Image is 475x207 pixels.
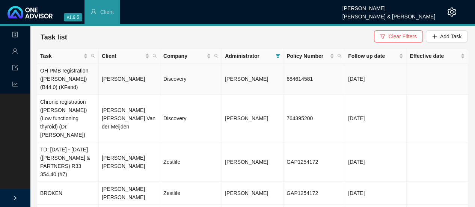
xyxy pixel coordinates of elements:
[12,195,18,201] span: right
[447,8,456,17] span: setting
[100,9,114,15] span: Client
[225,52,273,60] span: Administrator
[213,50,220,62] span: search
[225,159,268,165] span: [PERSON_NAME]
[225,115,268,121] span: [PERSON_NAME]
[99,182,160,205] td: [PERSON_NAME] [PERSON_NAME]
[90,9,97,15] span: user
[345,49,407,63] th: Follow up date
[99,95,160,142] td: [PERSON_NAME] [PERSON_NAME] Van der Meijden
[410,52,459,60] span: Effective date
[345,95,407,142] td: [DATE]
[345,63,407,95] td: [DATE]
[12,45,18,60] span: user
[440,32,461,41] span: Add Task
[163,52,205,60] span: Company
[342,10,435,18] div: [PERSON_NAME] & [PERSON_NAME]
[41,33,67,41] span: Task list
[152,54,157,58] span: search
[276,54,280,58] span: filter
[374,30,422,42] button: Clear Filters
[37,49,99,63] th: Task
[99,49,160,63] th: Client
[432,34,437,39] span: plus
[12,61,18,76] span: import
[102,52,143,60] span: Client
[37,182,99,205] td: BROKEN
[160,95,222,142] td: Discovery
[12,28,18,43] span: profile
[160,49,222,63] th: Company
[348,52,397,60] span: Follow up date
[287,52,328,60] span: Policy Number
[89,50,97,62] span: search
[225,76,268,82] span: [PERSON_NAME]
[283,142,345,182] td: GAP1254172
[345,182,407,205] td: [DATE]
[151,50,158,62] span: search
[160,142,222,182] td: Zestlife
[337,54,342,58] span: search
[40,52,82,60] span: Task
[283,49,345,63] th: Policy Number
[283,63,345,95] td: 684614581
[64,13,82,21] span: v1.9.5
[160,63,222,95] td: Discovery
[388,32,416,41] span: Clear Filters
[342,2,435,10] div: [PERSON_NAME]
[380,34,385,39] span: filter
[274,50,282,62] span: filter
[336,50,343,62] span: search
[37,142,99,182] td: TD: [DATE] - [DATE] ([PERSON_NAME] & PARTNERS) R33 354.40 (#7)
[407,49,468,63] th: Effective date
[225,190,268,196] span: [PERSON_NAME]
[99,142,160,182] td: [PERSON_NAME] [PERSON_NAME]
[283,182,345,205] td: GAP1254172
[160,182,222,205] td: Zestlife
[345,142,407,182] td: [DATE]
[214,54,219,58] span: search
[91,54,95,58] span: search
[99,63,160,95] td: [PERSON_NAME]
[8,6,53,18] img: 2df55531c6924b55f21c4cf5d4484680-logo-light.svg
[37,63,99,95] td: OH PMB registration ([PERSON_NAME]) (B44.0) (KFend)
[37,95,99,142] td: Chronic registration ([PERSON_NAME]) (Low functioning thyroid) (Dr. [PERSON_NAME])
[12,78,18,93] span: line-chart
[426,30,467,42] button: Add Task
[283,95,345,142] td: 764395200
